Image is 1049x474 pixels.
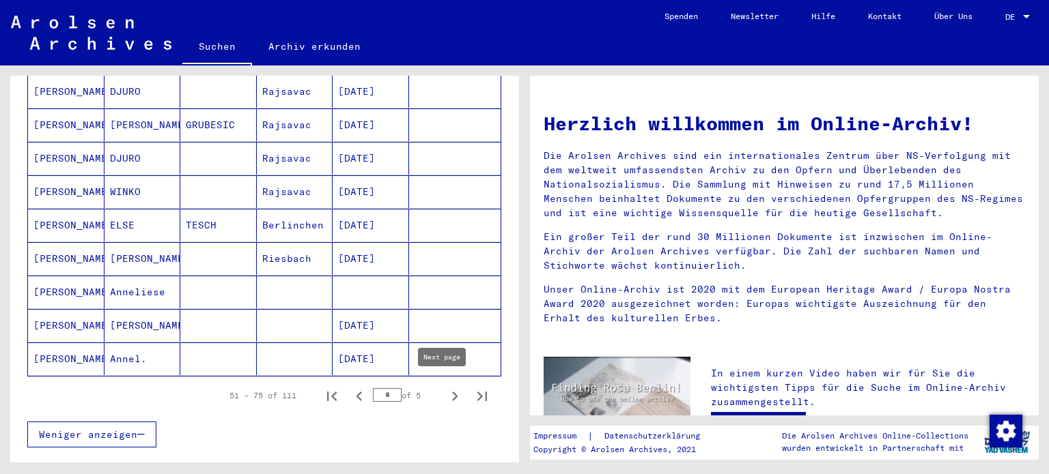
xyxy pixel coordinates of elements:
[441,382,468,409] button: Next page
[104,309,181,342] mat-cell: [PERSON_NAME]
[1005,12,1020,22] span: DE
[990,415,1022,447] img: Zustimmung ändern
[782,430,968,442] p: Die Arolsen Archives Online-Collections
[257,108,333,141] mat-cell: Rajsavac
[104,242,181,275] mat-cell: [PERSON_NAME]
[544,149,1025,220] p: Die Arolsen Archives sind ein internationales Zentrum über NS-Verfolgung mit dem weltweit umfasse...
[333,342,409,375] mat-cell: [DATE]
[373,389,441,402] div: of 5
[468,382,496,409] button: Last page
[333,175,409,208] mat-cell: [DATE]
[333,75,409,108] mat-cell: [DATE]
[27,421,156,447] button: Weniger anzeigen
[28,209,104,241] mat-cell: [PERSON_NAME]
[180,108,257,141] mat-cell: GRUBESIC
[229,389,296,402] div: 51 – 75 of 111
[711,366,1025,409] p: In einem kurzen Video haben wir für Sie die wichtigsten Tipps für die Suche im Online-Archiv zusa...
[346,382,373,409] button: Previous page
[180,209,257,241] mat-cell: TESCH
[533,443,716,456] p: Copyright © Arolsen Archives, 2021
[544,230,1025,273] p: Ein großer Teil der rund 30 Millionen Dokumente ist inzwischen im Online-Archiv der Arolsen Archi...
[333,242,409,275] mat-cell: [DATE]
[257,175,333,208] mat-cell: Rajsavac
[104,276,181,308] mat-cell: Anneliese
[333,142,409,175] mat-cell: [DATE]
[257,75,333,108] mat-cell: Rajsavac
[333,209,409,241] mat-cell: [DATE]
[28,276,104,308] mat-cell: [PERSON_NAME]
[333,309,409,342] mat-cell: [DATE]
[28,242,104,275] mat-cell: [PERSON_NAME]
[104,142,181,175] mat-cell: DJURO
[28,342,104,375] mat-cell: [PERSON_NAME]
[989,414,1022,447] div: Zustimmung ändern
[981,425,1033,459] img: yv_logo.png
[11,16,171,50] img: Arolsen_neg.svg
[257,242,333,275] mat-cell: Riesbach
[782,442,968,454] p: wurden entwickelt in Partnerschaft mit
[333,108,409,141] mat-cell: [DATE]
[593,429,716,443] a: Datenschutzerklärung
[104,209,181,241] mat-cell: ELSE
[533,429,587,443] a: Impressum
[318,382,346,409] button: First page
[104,75,181,108] mat-cell: DJURO
[252,30,377,63] a: Archiv erkunden
[28,108,104,141] mat-cell: [PERSON_NAME]
[28,175,104,208] mat-cell: [PERSON_NAME]
[257,142,333,175] mat-cell: Rajsavac
[544,109,1025,138] h1: Herzlich willkommen im Online-Archiv!
[104,175,181,208] mat-cell: WINKO
[544,282,1025,325] p: Unser Online-Archiv ist 2020 mit dem European Heritage Award / Europa Nostra Award 2020 ausgezeic...
[544,357,690,436] img: video.jpg
[257,209,333,241] mat-cell: Berlinchen
[104,108,181,141] mat-cell: [PERSON_NAME]
[182,30,252,65] a: Suchen
[39,428,137,441] span: Weniger anzeigen
[533,429,716,443] div: |
[28,142,104,175] mat-cell: [PERSON_NAME]
[711,412,806,439] a: Video ansehen
[104,342,181,375] mat-cell: Annel.
[28,75,104,108] mat-cell: [PERSON_NAME]
[28,309,104,342] mat-cell: [PERSON_NAME]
